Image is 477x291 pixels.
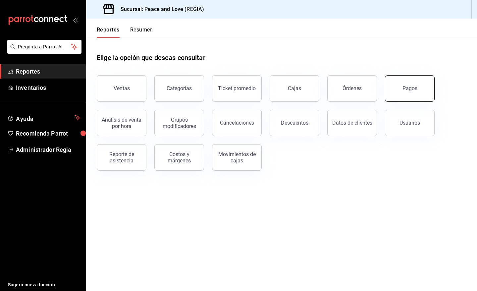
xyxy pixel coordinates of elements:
div: Cancelaciones [220,120,254,126]
button: Órdenes [327,75,377,102]
div: Movimientos de cajas [216,151,257,164]
button: Descuentos [270,110,319,136]
button: Datos de clientes [327,110,377,136]
div: Grupos modificadores [159,117,200,129]
h3: Sucursal: Peace and Love (REGIA) [115,5,204,13]
div: Ticket promedio [218,85,256,91]
button: Reportes [97,27,120,38]
button: Grupos modificadores [154,110,204,136]
button: Ticket promedio [212,75,262,102]
button: open_drawer_menu [73,17,78,23]
button: Resumen [130,27,153,38]
button: Análisis de venta por hora [97,110,146,136]
div: Datos de clientes [332,120,372,126]
button: Movimientos de cajas [212,144,262,171]
button: Cajas [270,75,319,102]
div: Órdenes [343,85,362,91]
span: Pregunta a Parrot AI [18,43,71,50]
button: Pregunta a Parrot AI [7,40,81,54]
div: Usuarios [399,120,420,126]
button: Ventas [97,75,146,102]
button: Categorías [154,75,204,102]
button: Costos y márgenes [154,144,204,171]
div: Pagos [402,85,417,91]
div: Costos y márgenes [159,151,200,164]
div: Análisis de venta por hora [101,117,142,129]
button: Cancelaciones [212,110,262,136]
div: Ventas [114,85,130,91]
span: Inventarios [16,83,80,92]
span: Administrador Regia [16,145,80,154]
button: Reporte de asistencia [97,144,146,171]
div: Descuentos [281,120,308,126]
div: Categorías [167,85,192,91]
a: Pregunta a Parrot AI [5,48,81,55]
button: Pagos [385,75,435,102]
span: Recomienda Parrot [16,129,80,138]
button: Usuarios [385,110,435,136]
span: Reportes [16,67,80,76]
div: Reporte de asistencia [101,151,142,164]
span: Sugerir nueva función [8,281,80,288]
div: Cajas [288,85,301,91]
div: navigation tabs [97,27,153,38]
h1: Elige la opción que deseas consultar [97,53,205,63]
span: Ayuda [16,114,72,122]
